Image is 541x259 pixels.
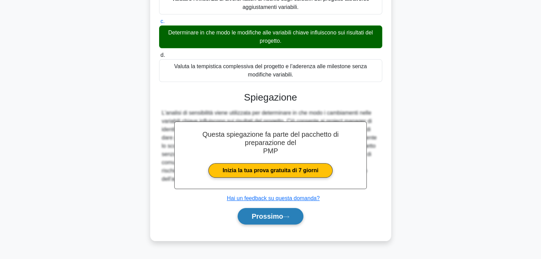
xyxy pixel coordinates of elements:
a: Hai un feedback su questa domanda? [227,195,320,201]
span: c. [160,18,165,24]
div: Determinare in che modo le modifiche alle variabili chiave influiscono sui risultati del progetto. [159,25,382,48]
div: L'analisi di sensibilità viene utilizzata per determinare in che modo i cambiamenti nelle variabi... [162,109,379,183]
font: Prossimo [252,213,283,220]
button: Prossimo [238,208,303,225]
a: Inizia la tua prova gratuita di 7 giorni [208,163,332,178]
div: Valuta la tempistica complessiva del progetto e l'aderenza alle milestone senza modifiche variabili. [159,59,382,82]
span: d. [160,52,165,58]
h3: Spiegazione [163,92,378,103]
